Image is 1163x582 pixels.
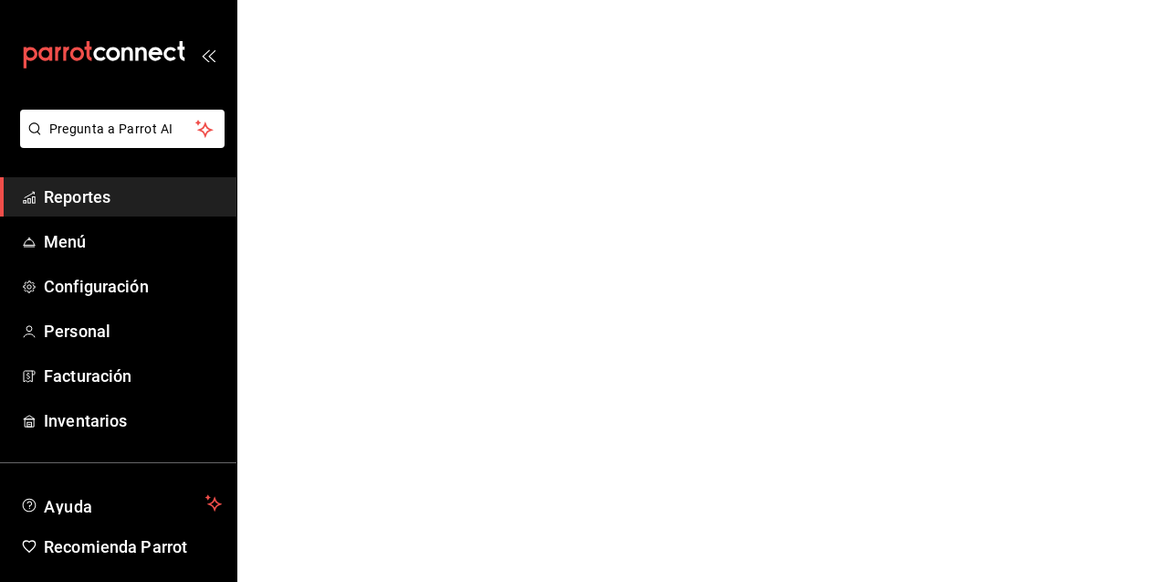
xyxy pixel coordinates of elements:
[44,229,222,254] span: Menú
[201,48,215,62] button: open_drawer_menu
[20,110,225,148] button: Pregunta a Parrot AI
[44,492,198,514] span: Ayuda
[44,319,222,344] span: Personal
[44,364,222,388] span: Facturación
[44,185,222,209] span: Reportes
[44,274,222,299] span: Configuración
[44,408,222,433] span: Inventarios
[49,120,196,139] span: Pregunta a Parrot AI
[44,534,222,559] span: Recomienda Parrot
[13,132,225,152] a: Pregunta a Parrot AI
